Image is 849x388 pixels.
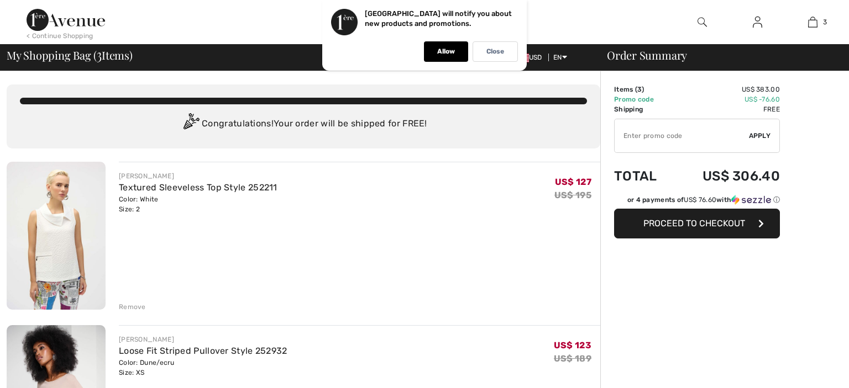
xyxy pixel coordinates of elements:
div: Order Summary [594,50,842,61]
span: My Shopping Bag ( Items) [7,50,133,61]
p: Close [486,47,504,56]
td: Promo code [614,94,673,104]
div: Congratulations! Your order will be shipped for FREE! [20,113,587,135]
span: 3 [97,47,102,61]
img: search the website [698,15,707,29]
img: Congratulation2.svg [180,113,202,135]
div: or 4 payments ofUS$ 76.60withSezzle Click to learn more about Sezzle [614,195,780,209]
p: Allow [437,47,455,56]
div: [PERSON_NAME] [119,171,277,181]
a: Loose Fit Striped Pullover Style 252932 [119,346,287,356]
img: Sezzle [731,195,771,205]
span: US$ 127 [555,177,591,187]
td: US$ 306.40 [673,157,780,195]
span: EN [553,54,567,61]
td: US$ -76.60 [673,94,780,104]
div: or 4 payments of with [627,195,780,205]
img: My Bag [808,15,817,29]
p: [GEOGRAPHIC_DATA] will notify you about new products and promotions. [365,9,512,28]
s: US$ 195 [554,190,591,200]
img: Textured Sleeveless Top Style 252211 [7,162,106,310]
td: Free [673,104,780,114]
td: US$ 383.00 [673,84,780,94]
span: Apply [749,131,771,141]
div: Color: Dune/ecru Size: XS [119,358,287,378]
input: Promo code [615,119,749,152]
span: US$ 123 [554,340,591,350]
div: Color: White Size: 2 [119,194,277,214]
span: Proceed to Checkout [643,218,745,228]
img: 1ère Avenue [27,9,105,31]
button: Proceed to Checkout [614,209,780,238]
a: 3 [785,15,840,29]
div: < Continue Shopping [27,31,93,41]
td: Total [614,157,673,195]
a: Sign In [744,15,771,29]
span: 3 [823,17,827,27]
td: Items ( ) [614,84,673,94]
span: USD [511,54,547,61]
img: My Info [753,15,762,29]
span: US$ 76.60 [684,196,716,204]
td: Shipping [614,104,673,114]
span: 3 [637,86,642,93]
div: Remove [119,302,146,312]
s: US$ 189 [554,353,591,364]
div: [PERSON_NAME] [119,334,287,344]
a: Textured Sleeveless Top Style 252211 [119,182,277,193]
